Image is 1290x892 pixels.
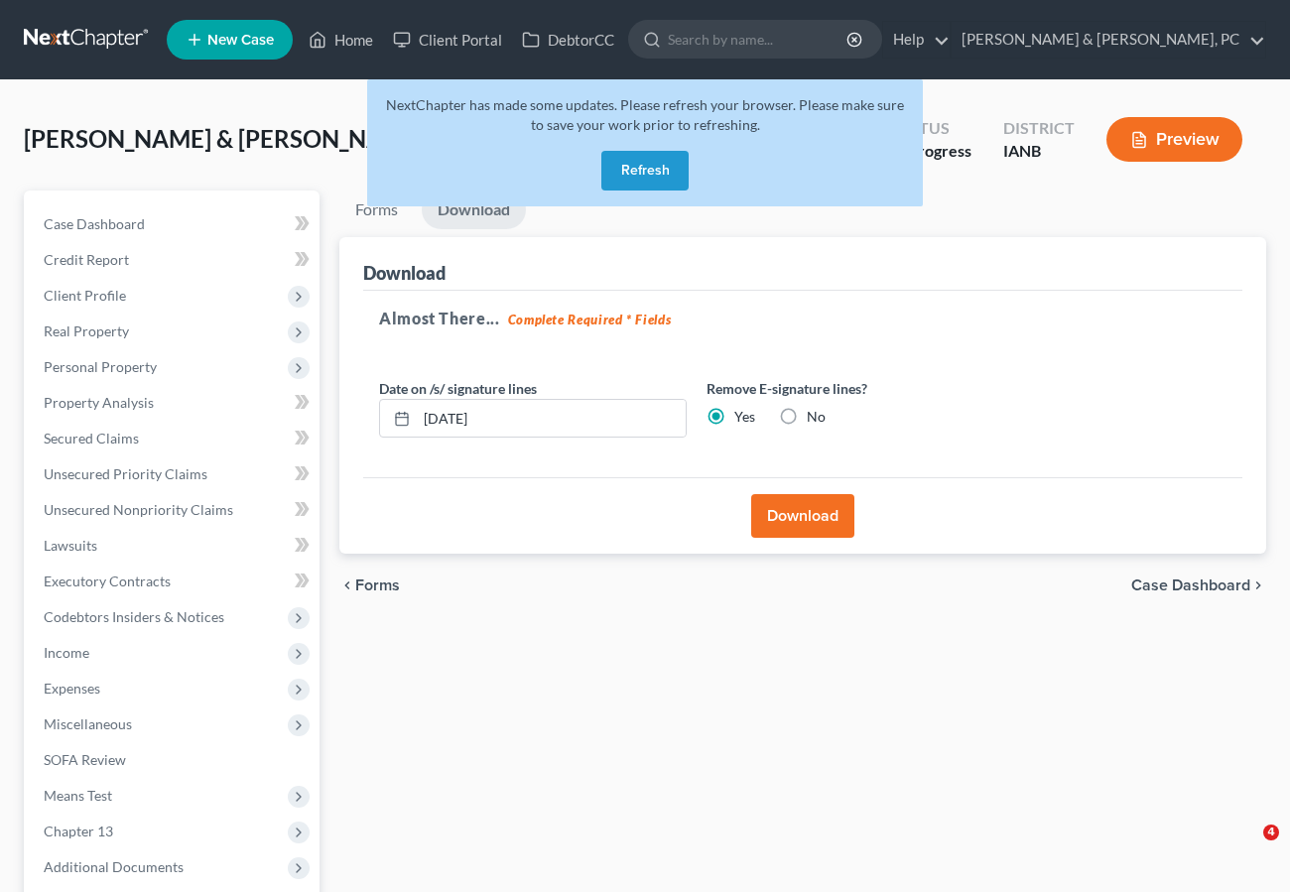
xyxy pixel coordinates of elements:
[417,400,686,438] input: MM/DD/YYYY
[24,124,426,153] span: [PERSON_NAME] & [PERSON_NAME]
[28,242,320,278] a: Credit Report
[44,644,89,661] span: Income
[299,22,383,58] a: Home
[44,501,233,518] span: Unsecured Nonpriority Claims
[28,456,320,492] a: Unsecured Priority Claims
[44,358,157,375] span: Personal Property
[28,492,320,528] a: Unsecured Nonpriority Claims
[512,22,624,58] a: DebtorCC
[386,96,904,133] span: NextChapter has made some updates. Please refresh your browser. Please make sure to save your wor...
[1263,825,1279,840] span: 4
[44,537,97,554] span: Lawsuits
[355,577,400,593] span: Forms
[28,742,320,778] a: SOFA Review
[508,312,672,327] strong: Complete Required * Fields
[363,261,446,285] div: Download
[207,33,274,48] span: New Case
[28,385,320,421] a: Property Analysis
[44,465,207,482] span: Unsecured Priority Claims
[44,215,145,232] span: Case Dashboard
[734,407,755,427] label: Yes
[44,751,126,768] span: SOFA Review
[44,251,129,268] span: Credit Report
[1223,825,1270,872] iframe: Intercom live chat
[28,421,320,456] a: Secured Claims
[44,608,224,625] span: Codebtors Insiders & Notices
[891,117,971,140] div: Status
[952,22,1265,58] a: [PERSON_NAME] & [PERSON_NAME], PC
[891,140,971,163] div: In Progress
[44,823,113,839] span: Chapter 13
[44,858,184,875] span: Additional Documents
[339,577,355,593] i: chevron_left
[379,378,537,399] label: Date on /s/ signature lines
[1106,117,1242,162] button: Preview
[44,394,154,411] span: Property Analysis
[339,191,414,229] a: Forms
[28,564,320,599] a: Executory Contracts
[44,573,171,589] span: Executory Contracts
[383,22,512,58] a: Client Portal
[379,307,1226,330] h5: Almost There...
[1250,577,1266,593] i: chevron_right
[44,680,100,697] span: Expenses
[44,787,112,804] span: Means Test
[807,407,826,427] label: No
[44,715,132,732] span: Miscellaneous
[668,21,849,58] input: Search by name...
[44,430,139,446] span: Secured Claims
[44,287,126,304] span: Client Profile
[1131,577,1250,593] span: Case Dashboard
[28,206,320,242] a: Case Dashboard
[707,378,1014,399] label: Remove E-signature lines?
[883,22,950,58] a: Help
[44,322,129,339] span: Real Property
[1131,577,1266,593] a: Case Dashboard chevron_right
[1003,140,1075,163] div: IANB
[1003,117,1075,140] div: District
[28,528,320,564] a: Lawsuits
[601,151,689,191] button: Refresh
[339,577,427,593] button: chevron_left Forms
[751,494,854,538] button: Download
